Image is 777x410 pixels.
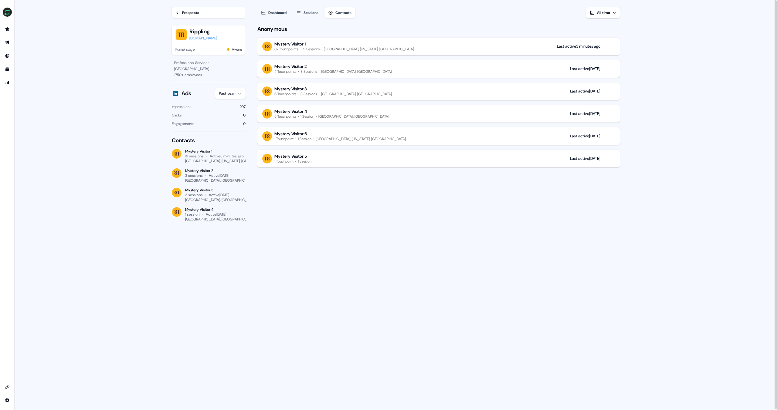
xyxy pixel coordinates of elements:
[257,150,620,167] button: Mystery Visitor 51 Touchpoint1 SessionLast active[DATE]
[274,131,307,136] div: Mystery Visitor 6
[257,82,620,100] button: Mystery Visitor 36 Touchpoints3 Sessions[GEOGRAPHIC_DATA], [GEOGRAPHIC_DATA]Last active[DATE]
[274,64,307,69] div: Mystery Visitor 2
[2,51,12,61] a: Go to Inbound
[274,153,307,159] div: Mystery Visitor 5
[257,60,620,78] button: Mystery Visitor 24 Touchpoints3 Sessions[GEOGRAPHIC_DATA], [GEOGRAPHIC_DATA]Last active[DATE]
[185,212,200,217] div: 1 session
[274,47,298,52] div: 62 Touchpoints
[324,7,355,18] button: Contacts
[321,69,392,74] div: [GEOGRAPHIC_DATA], [GEOGRAPHIC_DATA]
[274,41,306,47] div: Mystery Visitor 1
[586,7,620,18] button: All time
[2,24,12,34] a: Go to prospects
[293,7,322,18] button: Sessions
[172,7,246,18] a: Prospects
[274,114,296,119] div: 5 Touchpoints
[175,46,195,52] span: Funnel stage:
[185,217,256,222] div: [GEOGRAPHIC_DATA], [GEOGRAPHIC_DATA]
[209,193,229,197] div: Active [DATE]
[2,64,12,74] a: Go to templates
[2,78,12,87] a: Go to attribution
[239,104,246,110] div: 207
[324,47,414,52] div: [GEOGRAPHIC_DATA], [US_STATE], [GEOGRAPHIC_DATA]
[174,66,243,72] div: [GEOGRAPHIC_DATA]
[318,114,389,119] div: [GEOGRAPHIC_DATA], [GEOGRAPHIC_DATA]
[274,86,307,92] div: Mystery Visitor 3
[597,10,610,15] span: All time
[257,7,290,18] button: Dashboard
[182,10,199,16] div: Prospects
[570,133,600,139] div: Last active [DATE]
[185,188,246,193] div: Mystery Visitor 3
[182,90,191,97] div: Ads
[257,127,620,145] button: Mystery Visitor 61 Touchpoint1 Session[GEOGRAPHIC_DATA], [US_STATE], [GEOGRAPHIC_DATA]Last active...
[257,105,620,123] button: Mystery Visitor 45 Touchpoints1 Session[GEOGRAPHIC_DATA], [GEOGRAPHIC_DATA]Last active[DATE]
[570,66,600,72] div: Last active [DATE]
[300,114,314,119] div: 1 Session
[243,121,246,127] div: 0
[185,178,256,183] div: [GEOGRAPHIC_DATA], [GEOGRAPHIC_DATA]
[172,137,246,144] div: Contacts
[172,104,192,110] div: Impressions
[302,47,320,52] div: 19 Sessions
[185,154,204,159] div: 19 sessions
[300,92,317,96] div: 3 Sessions
[174,60,243,66] div: Professional Services
[274,159,293,164] div: 1 Touchpoint
[215,88,246,99] button: Past year
[570,111,600,117] div: Last active [DATE]
[274,109,307,114] div: Mystery Visitor 4
[232,46,242,52] button: Aware
[257,38,620,55] button: Mystery Visitor 162 Touchpoints19 Sessions[GEOGRAPHIC_DATA], [US_STATE], [GEOGRAPHIC_DATA]Last ac...
[174,72,243,78] div: 1750 + employees
[274,136,293,141] div: 1 Touchpoint
[557,43,600,49] div: Last active 3 minutes ago
[243,112,246,118] div: 0
[185,197,256,202] div: [GEOGRAPHIC_DATA], [GEOGRAPHIC_DATA]
[185,207,246,212] div: Mystery Visitor 4
[274,69,296,74] div: 4 Touchpoints
[570,156,600,162] div: Last active [DATE]
[321,92,392,96] div: [GEOGRAPHIC_DATA], [GEOGRAPHIC_DATA]
[185,149,246,154] div: Mystery Visitor 1
[316,136,406,141] div: [GEOGRAPHIC_DATA], [US_STATE], [GEOGRAPHIC_DATA]
[335,10,351,16] div: Contacts
[300,69,317,74] div: 3 Sessions
[304,10,318,16] div: Sessions
[274,92,296,96] div: 6 Touchpoints
[206,212,226,217] div: Active [DATE]
[209,173,229,178] div: Active [DATE]
[185,173,203,178] div: 3 sessions
[189,28,217,35] button: Rippling
[2,382,12,392] a: Go to integrations
[185,193,203,197] div: 3 sessions
[210,154,244,159] div: Active 3 minutes ago
[172,121,194,127] div: Engagements
[189,35,217,41] a: [DOMAIN_NAME]
[298,159,311,164] div: 1 Session
[185,159,276,163] div: [GEOGRAPHIC_DATA], [US_STATE], [GEOGRAPHIC_DATA]
[172,112,182,118] div: Clicks
[268,10,287,16] div: Dashboard
[257,25,620,33] div: Anonymous
[298,136,311,141] div: 1 Session
[2,395,12,405] a: Go to integrations
[2,38,12,47] a: Go to outbound experience
[185,168,246,173] div: Mystery Visitor 2
[570,88,600,94] div: Last active [DATE]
